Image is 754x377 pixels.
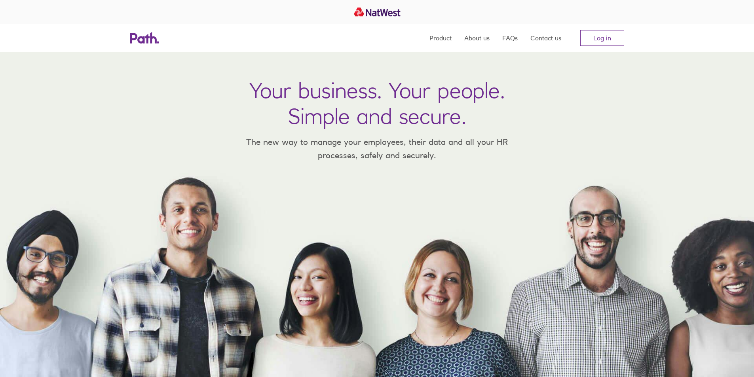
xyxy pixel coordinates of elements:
a: About us [464,24,490,52]
a: Log in [580,30,624,46]
p: The new way to manage your employees, their data and all your HR processes, safely and securely. [235,135,520,162]
a: Contact us [530,24,561,52]
h1: Your business. Your people. Simple and secure. [249,78,505,129]
a: Product [429,24,452,52]
a: FAQs [502,24,518,52]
